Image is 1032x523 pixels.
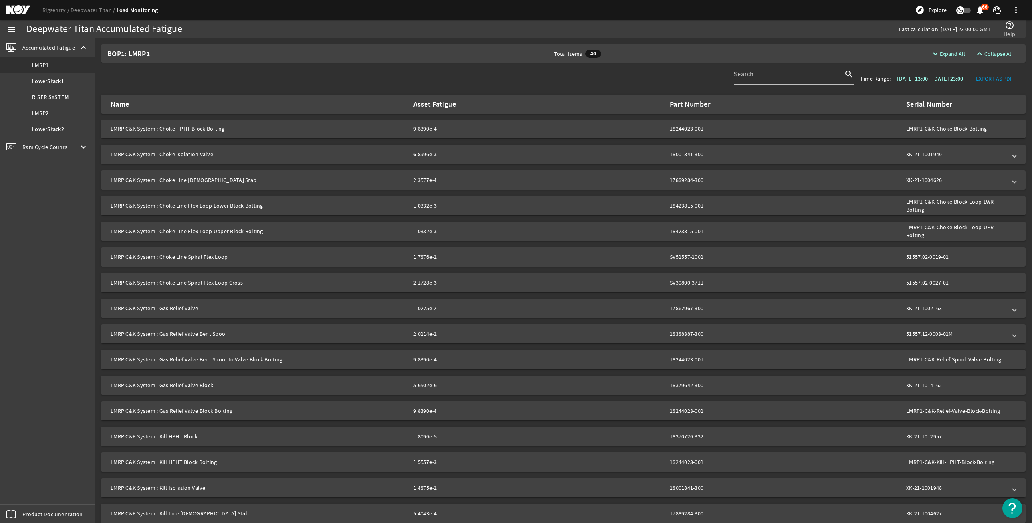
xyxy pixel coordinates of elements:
div: 18244023-001 [670,355,720,363]
a: Load Monitoring [117,6,158,14]
mat-panel-title: LMRP C&K System : Kill Isolation Valve [111,484,407,492]
div: 51557.02-0027-01 [906,279,1006,287]
button: 66 [976,6,984,14]
mat-panel-title: LMRP C&K System : Kill HPHT Block [111,432,407,440]
div: BOP1: LMRP1 [107,44,228,63]
div: 5.6502e-6 [413,381,484,389]
mat-icon: menu [6,24,16,34]
div: 18001841-300 [670,150,720,158]
mat-panel-title: LMRP C&K System : Kill HPHT Block Bolting [111,458,407,466]
div: LMRP1-C&K-Choke-Block-Bolting [906,125,1006,133]
mat-panel-title: LMRP C&K System : Gas Relief Valve Bent Spool [111,330,407,338]
div: 1.4875e-2 [413,484,484,492]
div: 18370726-332 [670,432,720,440]
mat-expansion-panel-header: LMRP C&K System : Choke Line Spiral Flex Loop Cross2.1728e-3SV30800-371151557.02-0027-01 [101,273,1026,292]
mat-panel-title: LMRP C&K System : Choke Line Flex Loop Upper Block Bolting [111,223,407,239]
div: 1.8096e-5 [413,432,484,440]
div: 9.8390e-4 [413,407,484,415]
div: 17889284-300 [670,509,720,517]
div: 18244023-001 [670,407,720,415]
input: Search [734,73,843,82]
mat-panel-title: LMRP C&K System : Choke Line Flex Loop Lower Block Bolting [111,198,407,214]
mat-expansion-panel-header: LMRP C&K System : Gas Relief Valve Bent Spool to Valve Block Bolting9.8390e-418244023-001LMRP1-C&... [101,350,1026,369]
div: XK-21-1004626 [906,176,1006,184]
b: LMRP1 [32,61,48,69]
mat-panel-title: LMRP C&K System : Choke Line [DEMOGRAPHIC_DATA] Stab [111,176,407,184]
div: Asset Fatigue [413,100,484,108]
div: XK-21-1001949 [906,150,1006,158]
div: XK-21-1001948 [906,484,1006,492]
div: LMRP1-C&K-Kill-HPHT-Block-Bolting [906,458,1006,466]
div: SV30800-3711 [670,279,720,287]
div: 1.0225e-2 [413,304,484,312]
div: LMRP1-C&K-Choke-Block-Loop-LWR-Bolting [906,198,1006,214]
mat-panel-title: LMRP C&K System : Choke HPHT Block Bolting [111,125,407,133]
div: 1.0332e-3 [413,227,484,235]
div: LMRP1-C&K-Relief-Spool-Valve-Bolting [906,355,1006,363]
span: Explore [929,6,947,14]
mat-expansion-panel-header: LMRP C&K System : Gas Relief Valve Bent Spool2.0114e-218388387-30051557.12-0003-01M [101,324,1026,343]
div: 9.8390e-4 [413,355,484,363]
div: 2.0114e-2 [413,330,484,338]
mat-expansion-panel-header: LMRP C&K System : Gas Relief Valve Block5.6502e-618379642-300XK-21-1014162 [101,376,1026,395]
mat-expansion-panel-header: LMRP C&K System : Choke Line Spiral Flex Loop1.7876e-2SV51557-100151557.02-0019-01 [101,247,1026,267]
mat-panel-title: LMRP C&K System : Choke Isolation Valve [111,150,407,158]
mat-expansion-panel-header: LMRP C&K System : Choke Line Flex Loop Upper Block Bolting1.0332e-318423815-001LMRP1-C&K-Choke-Bl... [101,222,1026,241]
b: RISER SYSTEM [32,93,69,101]
b: [DATE] 13:00 - [DATE] 23:00 [897,75,963,83]
button: Explore [912,4,950,16]
span: Total Items [554,50,583,58]
div: XK-21-1014162 [906,381,1006,389]
a: Deepwater Titan [71,6,117,14]
span: 40 [585,50,601,58]
div: 1.5557e-3 [413,458,484,466]
div: 51557.12-0003-01M [906,330,1006,338]
span: Ram Cycle Counts [22,143,67,151]
div: 9.8390e-4 [413,125,484,133]
mat-panel-title: LMRP C&K System : Choke Line Spiral Flex Loop Cross [111,279,407,287]
div: 18244023-001 [670,125,720,133]
mat-expansion-panel-header: LMRP C&K System : Choke Line [DEMOGRAPHIC_DATA] Stab2.3577e-417889284-300XK-21-1004626 [101,170,1026,190]
div: 5.4043e-4 [413,509,484,517]
mat-panel-title: LMRP C&K System : Gas Relief Valve Block [111,381,407,389]
span: Help [1004,30,1015,38]
button: [DATE] 13:00 - [DATE] 23:00 [891,71,970,86]
b: LowerStack2 [32,125,64,133]
div: 6.8996e-3 [413,150,484,158]
i: search [844,69,854,79]
mat-panel-title: LMRP C&K System : Choke Line Spiral Flex Loop [111,253,407,261]
div: Serial Number [906,100,1006,108]
mat-expansion-panel-header: NameAsset FatiguePart NumberSerial Number [101,95,1026,114]
span: EXPORT AS PDF [976,75,1013,83]
div: Time Range: [860,75,891,83]
div: 18388387-300 [670,330,720,338]
button: Collapse All [972,46,1016,61]
mat-expansion-panel-header: LMRP C&K System : Kill HPHT Block Bolting1.5557e-318244023-001LMRP1-C&K-Kill-HPHT-Block-Bolting [101,452,1026,472]
mat-expansion-panel-header: LMRP C&K System : Kill Isolation Valve1.4875e-218001841-300XK-21-1001948 [101,478,1026,497]
mat-expansion-panel-header: LMRP C&K System : Choke HPHT Block Bolting9.8390e-418244023-001LMRP1-C&K-Choke-Block-Bolting [101,119,1026,138]
b: LMRP2 [32,109,48,117]
div: 17889284-300 [670,176,720,184]
mat-icon: keyboard_arrow_down [79,142,88,152]
div: 18423815-001 [670,227,720,235]
mat-panel-title: LMRP C&K System : Gas Relief Valve [111,304,407,312]
mat-panel-title: LMRP C&K System : Kill Line [DEMOGRAPHIC_DATA] Stab [111,509,407,517]
mat-expansion-panel-header: LMRP C&K System : Kill HPHT Block1.8096e-518370726-332XK-21-1012957 [101,427,1026,446]
mat-panel-title: LMRP C&K System : Gas Relief Valve Bent Spool to Valve Block Bolting [111,355,407,363]
div: 17862967-300 [670,304,720,312]
mat-icon: keyboard_arrow_up [79,43,88,53]
div: Part Number [670,100,720,108]
div: 18423815-001 [670,202,720,210]
div: 1.0332e-3 [413,202,484,210]
mat-icon: expand_less [975,49,981,59]
mat-expansion-panel-header: LMRP C&K System : Choke Isolation Valve6.8996e-318001841-300XK-21-1001949 [101,145,1026,164]
div: XK-21-1012957 [906,432,1006,440]
mat-expansion-panel-header: LMRP C&K System : Kill Line [DEMOGRAPHIC_DATA] Stab5.4043e-417889284-300XK-21-1004627 [101,504,1026,523]
div: Last calculation: [DATE] 23:00:00 GMT [899,25,991,33]
span: Collapse All [984,50,1013,58]
mat-icon: expand_more [931,49,937,59]
mat-icon: support_agent [992,5,1002,15]
mat-icon: notifications [975,5,985,15]
button: more_vert [1006,0,1026,20]
button: Expand All [927,46,969,61]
